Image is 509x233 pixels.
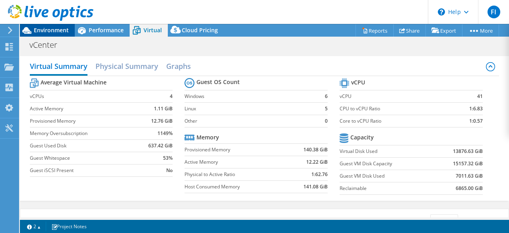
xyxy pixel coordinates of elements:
b: vCPU [351,78,365,86]
a: Project Notes [46,221,92,231]
b: Capacity [350,133,374,141]
a: More [462,24,499,37]
b: 1.11 GiB [154,105,173,113]
label: Reclaimable [340,184,433,192]
h2: Virtual Summary [30,58,87,76]
label: vCPUs [30,92,138,100]
label: Guest Used Disk [30,142,138,150]
b: 12.22 GiB [306,158,328,166]
span: 1 [465,216,468,223]
b: 637.42 GiB [148,142,173,150]
span: Page of [418,214,468,225]
span: Cloud Pricing [182,26,218,34]
b: Guest OS Count [196,78,240,86]
span: Performance [89,26,124,34]
span: FI [488,6,500,18]
h1: vCenter [26,41,70,49]
b: No [166,166,173,174]
b: Average Virtual Machine [41,78,107,86]
label: Guest VM Disk Capacity [340,160,433,168]
b: 15157.32 GiB [453,160,483,168]
label: Guest Whitespace [30,154,138,162]
label: Windows [185,92,321,100]
label: Host Consumed Memory [185,183,286,191]
h2: Physical Summary [95,58,158,74]
label: Memory Oversubscription [30,129,138,137]
label: Provisioned Memory [30,117,138,125]
b: 53% [163,154,173,162]
label: CPU to vCPU Ratio [340,105,450,113]
label: Guest iSCSI Present [30,166,138,174]
label: Active Memory [30,105,138,113]
a: Export [425,24,462,37]
h2: Graphs [166,58,191,74]
b: 7011.63 GiB [456,172,483,180]
b: 4 [170,92,173,100]
b: 6865.00 GiB [456,184,483,192]
b: 141.08 GiB [303,183,328,191]
a: Share [393,24,426,37]
label: Provisioned Memory [185,146,286,154]
label: Guest VM Disk Used [340,172,433,180]
b: 12.76 GiB [151,117,173,125]
b: 1149% [157,129,173,137]
b: 1:0.57 [469,117,483,125]
b: 1:62.76 [311,170,328,178]
label: Active Memory [185,158,286,166]
b: 0 [325,117,328,125]
label: vCPU [340,92,450,100]
input: jump to page [430,214,458,225]
b: Memory [196,133,219,141]
span: Virtual [144,26,162,34]
span: 11 Running / 11 Total [70,216,147,227]
b: 13876.63 GiB [453,147,483,155]
a: Reports [356,24,394,37]
a: 2 [21,221,46,231]
b: 5 [325,105,328,113]
label: Physical to Active Ratio [185,170,286,178]
span: Environment [34,26,69,34]
b: 6 [325,92,328,100]
b: 140.38 GiB [303,146,328,154]
label: Virtual Disk Used [340,147,433,155]
b: 1:6.83 [469,105,483,113]
label: Linux [185,105,321,113]
svg: \n [438,8,445,16]
label: Core to vCPU Ratio [340,117,450,125]
label: Other [185,117,321,125]
b: 41 [477,92,483,100]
